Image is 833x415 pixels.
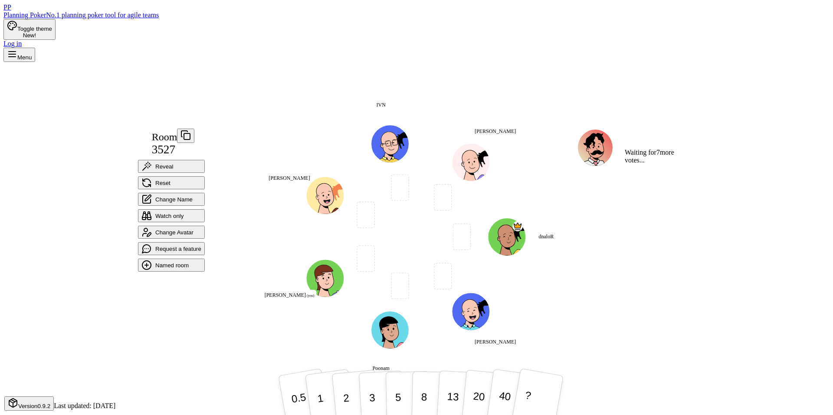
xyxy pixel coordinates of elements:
span: dnaloR is the host [512,221,522,231]
span: Menu [17,54,32,61]
span: Version 0.9.2 [18,403,50,409]
button: Named room [138,259,205,272]
span: Click to change your name [472,126,518,137]
button: Reset [138,176,205,189]
span: Named room [141,260,201,270]
span: PP [3,3,11,11]
a: PPPlanning PokerNo.1 planning poker tool for agile teams [3,3,830,19]
span: Watch only [141,211,201,221]
span: Click to change your name [266,173,312,184]
span: Click to change your name [371,363,392,374]
span: Click to change your name [472,337,518,348]
div: 3527 [152,143,195,156]
span: Reset [141,178,201,188]
span: Toggle theme [17,26,52,32]
span: Last updated: [DATE] [54,402,115,409]
button: Reveal [138,160,205,173]
button: Change Name [138,193,205,206]
span: Planning Poker [3,11,46,19]
span: (you) [306,294,314,298]
button: Version0.9.2 [4,396,54,411]
button: Menu [3,48,35,62]
button: Toggle themeNew! [3,19,56,40]
span: Room [152,131,177,143]
div: New! [7,32,52,39]
span: Change Avatar [141,227,201,237]
button: Request a feature [138,242,205,255]
p: Waiting for 7 more votes... [625,149,694,164]
span: Change Name [141,194,201,204]
span: Request a feature [141,243,201,254]
a: Log in [3,40,22,47]
span: Reveal [141,161,201,172]
span: Click to change your name [262,290,317,301]
span: Click to change your name [374,100,388,111]
button: Click to change your avatar [308,261,342,295]
button: Watch only [138,209,205,222]
span: No.1 planning poker tool for agile teams [46,11,159,19]
span: Click to change your name [537,231,556,242]
button: Change Avatar [138,226,205,239]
